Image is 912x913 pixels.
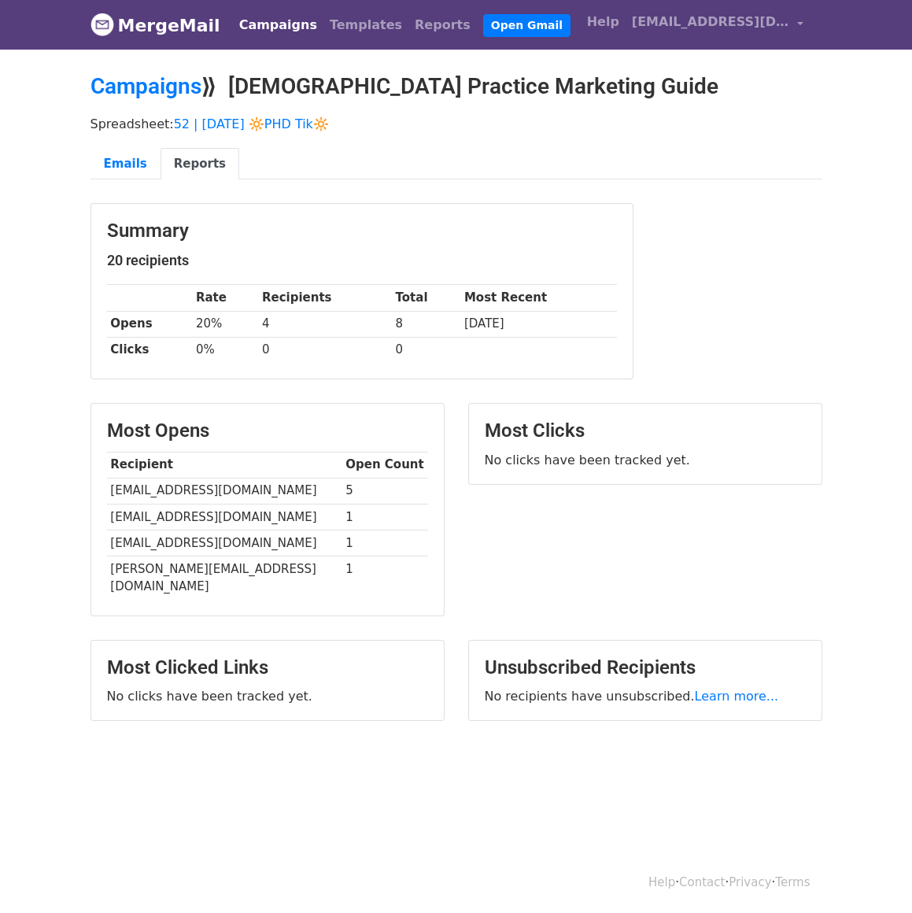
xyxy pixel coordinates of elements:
iframe: Chat Widget [833,837,912,913]
a: Contact [679,875,725,889]
a: Campaigns [233,9,323,41]
td: [PERSON_NAME][EMAIL_ADDRESS][DOMAIN_NAME] [107,556,342,599]
th: Recipients [258,285,392,311]
th: Opens [107,311,193,337]
h2: ⟫ [DEMOGRAPHIC_DATA] Practice Marketing Guide [90,73,822,100]
td: [EMAIL_ADDRESS][DOMAIN_NAME] [107,504,342,530]
th: Clicks [107,337,193,363]
a: Terms [775,875,810,889]
td: 0 [392,337,460,363]
a: Help [581,6,626,38]
th: Rate [192,285,258,311]
a: 52 | [DATE] 🔆PHD Tik🔆 [174,116,329,131]
a: Templates [323,9,408,41]
td: 20% [192,311,258,337]
td: 1 [342,556,428,599]
td: 0 [258,337,392,363]
td: 5 [342,478,428,504]
h3: Most Opens [107,420,428,442]
p: No recipients have unsubscribed. [485,688,806,704]
span: [EMAIL_ADDRESS][DOMAIN_NAME] [632,13,789,31]
a: Learn more... [695,689,779,704]
a: Open Gmail [483,14,570,37]
td: 1 [342,504,428,530]
a: Privacy [729,875,771,889]
a: MergeMail [90,9,220,42]
h3: Summary [107,220,617,242]
td: 4 [258,311,392,337]
a: Reports [408,9,477,41]
td: [EMAIL_ADDRESS][DOMAIN_NAME] [107,530,342,556]
th: Total [392,285,460,311]
th: Most Recent [460,285,616,311]
th: Open Count [342,452,428,478]
p: No clicks have been tracked yet. [107,688,428,704]
td: 8 [392,311,460,337]
td: 1 [342,530,428,556]
img: MergeMail logo [90,13,114,36]
a: Reports [161,148,239,180]
h3: Most Clicks [485,420,806,442]
p: No clicks have been tracked yet. [485,452,806,468]
td: [EMAIL_ADDRESS][DOMAIN_NAME] [107,478,342,504]
h3: Most Clicked Links [107,656,428,679]
td: [DATE] [460,311,616,337]
th: Recipient [107,452,342,478]
td: 0% [192,337,258,363]
h5: 20 recipients [107,252,617,269]
p: Spreadsheet: [90,116,822,132]
a: Campaigns [90,73,201,99]
a: [EMAIL_ADDRESS][DOMAIN_NAME] [626,6,810,43]
h3: Unsubscribed Recipients [485,656,806,679]
a: Help [648,875,675,889]
a: Emails [90,148,161,180]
